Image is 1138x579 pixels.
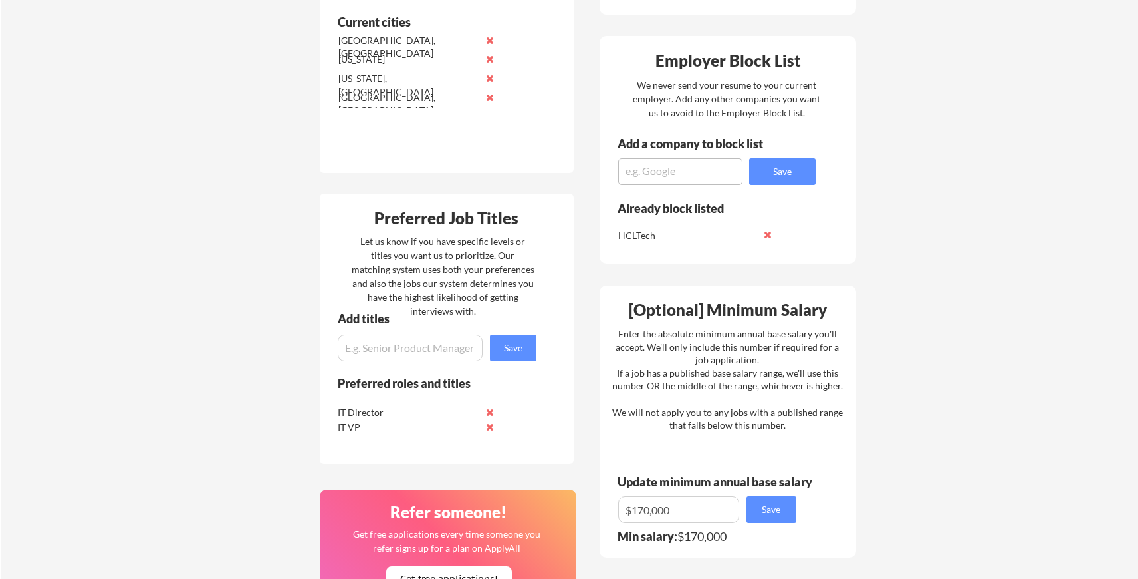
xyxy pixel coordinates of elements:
[352,527,542,555] div: Get free applications every time someone you refer signs up for a plan on ApplyAll
[746,496,796,523] button: Save
[490,335,536,361] button: Save
[632,78,822,120] div: We never send your resume to your current employer. Add any other companies you want us to avoid ...
[323,210,570,226] div: Preferred Job Titles
[338,72,479,98] div: [US_STATE], [GEOGRAPHIC_DATA]
[618,138,784,150] div: Add a company to block list
[612,327,843,432] div: Enter the absolute minimum annual base salary you'll accept. We'll only include this number if re...
[338,16,522,28] div: Current cities
[618,202,798,214] div: Already block listed
[605,53,852,69] div: Employer Block List
[325,504,572,520] div: Refer someone!
[618,530,805,542] div: $170,000
[618,229,758,242] div: HCLTech
[338,91,479,117] div: [GEOGRAPHIC_DATA], [GEOGRAPHIC_DATA]
[338,377,518,389] div: Preferred roles and titles
[338,313,525,325] div: Add titles
[604,302,852,318] div: [Optional] Minimum Salary
[618,476,817,488] div: Update minimum annual base salary
[618,496,739,523] input: E.g. $100,000
[338,421,478,434] div: IT VP
[338,34,479,60] div: [GEOGRAPHIC_DATA], [GEOGRAPHIC_DATA]
[338,406,478,419] div: IT Director
[338,335,483,361] input: E.g. Senior Product Manager
[749,158,816,185] button: Save
[338,53,479,66] div: [US_STATE]
[618,529,677,544] strong: Min salary:
[352,234,534,318] div: Let us know if you have specific levels or titles you want us to prioritize. Our matching system ...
